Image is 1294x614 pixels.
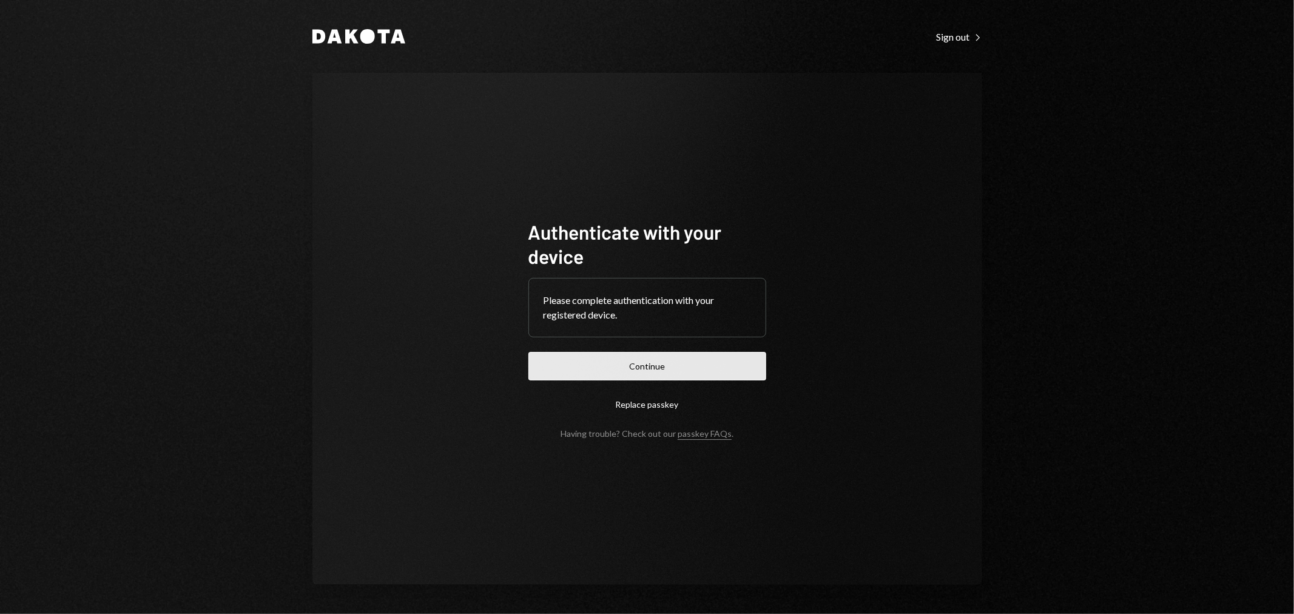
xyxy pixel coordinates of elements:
[561,428,733,439] div: Having trouble? Check out our .
[528,220,766,268] h1: Authenticate with your device
[937,30,982,43] a: Sign out
[678,428,732,440] a: passkey FAQs
[528,352,766,380] button: Continue
[544,293,751,322] div: Please complete authentication with your registered device.
[937,31,982,43] div: Sign out
[528,390,766,419] button: Replace passkey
